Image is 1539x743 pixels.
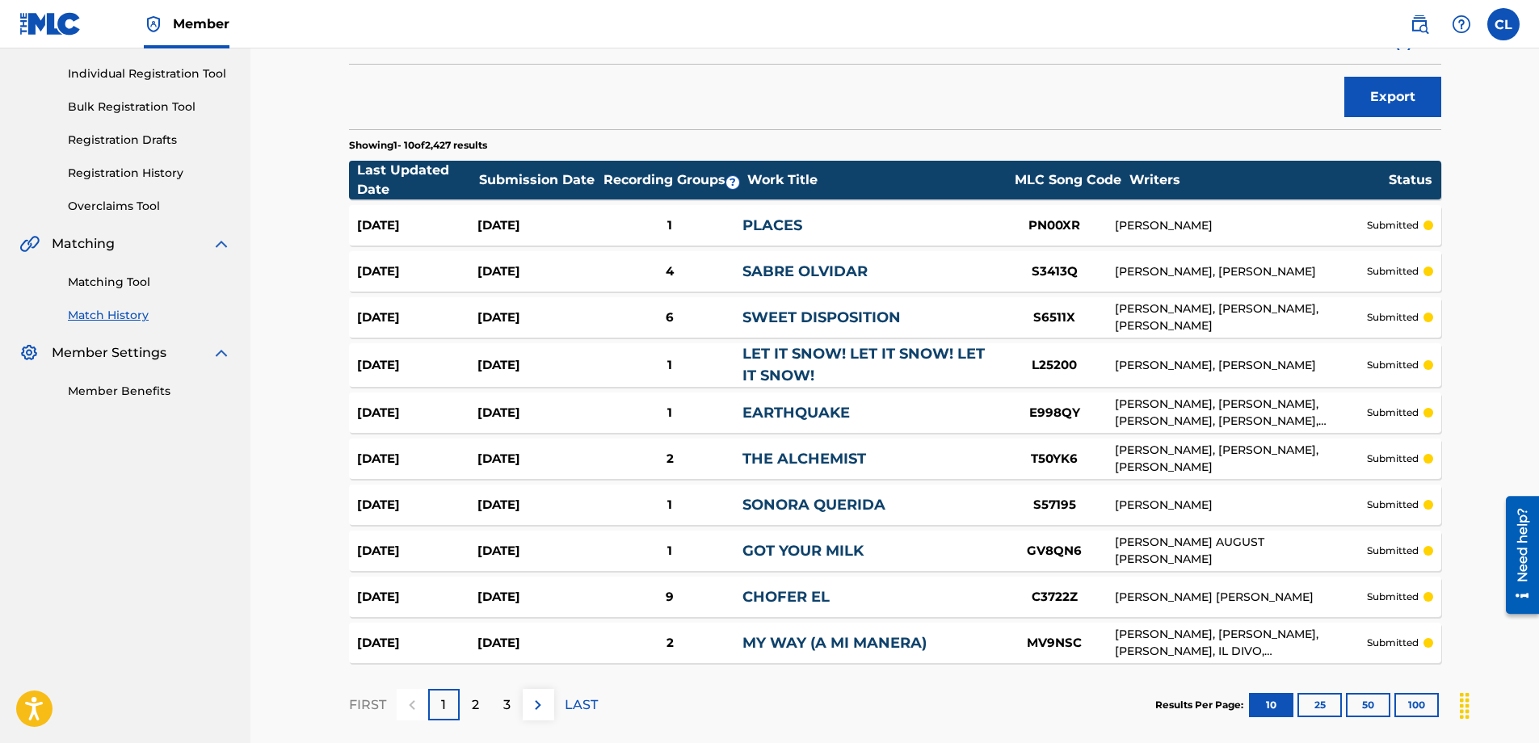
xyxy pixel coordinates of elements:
div: E998QY [994,404,1115,422]
div: [PERSON_NAME], [PERSON_NAME] [1115,263,1366,280]
button: 25 [1297,693,1342,717]
div: 2 [598,634,742,653]
div: [PERSON_NAME], [PERSON_NAME], [PERSON_NAME], [PERSON_NAME], [PERSON_NAME] [PERSON_NAME] [1115,396,1366,430]
div: [PERSON_NAME], [PERSON_NAME] [1115,357,1366,374]
a: MY WAY (A MI MANERA) [742,634,927,652]
div: [DATE] [477,309,598,327]
div: [DATE] [477,262,598,281]
div: [PERSON_NAME] [1115,497,1366,514]
div: Work Title [747,170,1006,190]
div: [PERSON_NAME] AUGUST [PERSON_NAME] [1115,534,1366,568]
img: expand [212,234,231,254]
div: [DATE] [357,404,477,422]
div: User Menu [1487,8,1520,40]
div: 1 [598,356,742,375]
div: [DATE] [357,216,477,235]
div: T50YK6 [994,450,1115,468]
a: Match History [68,307,231,324]
a: SWEET DISPOSITION [742,309,901,326]
div: PN00XR [994,216,1115,235]
iframe: Resource Center [1494,490,1539,620]
img: Top Rightsholder [144,15,163,34]
div: S57195 [994,496,1115,514]
img: right [528,695,548,715]
div: 1 [598,216,742,235]
p: submitted [1367,590,1419,604]
div: [DATE] [357,262,477,281]
p: 2 [472,695,479,715]
img: Member Settings [19,343,39,363]
img: search [1410,15,1429,34]
p: 1 [441,695,446,715]
div: [DATE] [477,634,598,653]
div: Writers [1129,170,1388,190]
div: Help [1445,8,1478,40]
div: [DATE] [357,450,477,468]
div: Last Updated Date [357,161,478,199]
a: LET IT SNOW! LET IT SNOW! LET IT SNOW! [742,345,985,384]
div: 6 [598,309,742,327]
img: expand [212,343,231,363]
button: Export [1344,77,1441,117]
p: LAST [565,695,598,715]
a: GOT YOUR MILK [742,542,864,560]
img: help [1452,15,1471,34]
a: CHOFER EL [742,588,830,606]
div: [DATE] [477,404,598,422]
a: Registration History [68,165,231,182]
span: Member Settings [52,343,166,363]
img: Matching [19,234,40,254]
div: [DATE] [477,450,598,468]
div: [DATE] [357,356,477,375]
a: Individual Registration Tool [68,65,231,82]
a: Bulk Registration Tool [68,99,231,115]
div: S3413Q [994,262,1115,281]
div: [DATE] [357,588,477,607]
p: 3 [503,695,511,715]
a: Overclaims Tool [68,198,231,215]
a: THE ALCHEMIST [742,450,866,468]
div: [PERSON_NAME], [PERSON_NAME], [PERSON_NAME] [1115,300,1366,334]
div: Submission Date [479,170,600,190]
a: SONORA QUERIDA [742,496,885,514]
p: submitted [1367,636,1419,650]
div: S6511X [994,309,1115,327]
div: [PERSON_NAME], [PERSON_NAME], [PERSON_NAME] [1115,442,1366,476]
div: [DATE] [357,496,477,514]
button: 10 [1249,693,1293,717]
p: submitted [1367,310,1419,325]
div: [DATE] [357,309,477,327]
div: [DATE] [477,588,598,607]
div: L25200 [994,356,1115,375]
a: Matching Tool [68,274,231,291]
p: submitted [1367,405,1419,420]
img: MLC Logo [19,12,82,36]
div: 2 [598,450,742,468]
p: submitted [1367,497,1419,512]
a: SABRE OLVIDAR [742,262,868,280]
div: [DATE] [357,634,477,653]
div: 9 [598,588,742,607]
p: submitted [1367,358,1419,372]
div: [DATE] [477,542,598,560]
p: FIRST [349,695,386,715]
button: 50 [1346,693,1390,717]
div: Recording Groups [601,170,746,190]
div: 1 [598,404,742,422]
div: GV8QN6 [994,542,1115,560]
button: 100 [1394,693,1439,717]
iframe: Chat Widget [1458,665,1539,743]
a: PLACES [742,216,802,234]
p: submitted [1367,264,1419,279]
div: [PERSON_NAME] [1115,217,1366,234]
div: [DATE] [357,542,477,560]
div: 4 [598,262,742,281]
p: submitted [1367,544,1419,558]
a: Member Benefits [68,383,231,400]
div: [DATE] [477,216,598,235]
div: 1 [598,496,742,514]
div: [PERSON_NAME], [PERSON_NAME], [PERSON_NAME], IL DIVO, [PERSON_NAME], [PERSON_NAME], [PERSON_NAME] [1115,626,1366,660]
span: Matching [52,234,115,254]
